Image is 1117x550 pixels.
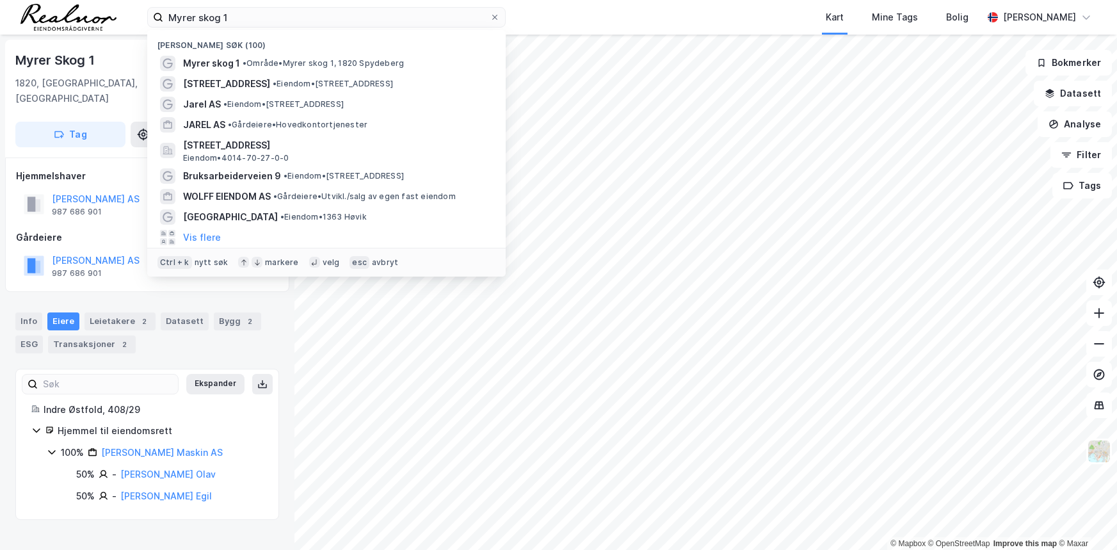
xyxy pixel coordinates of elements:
span: • [243,58,246,68]
div: 2 [243,315,256,328]
span: Eiendom • [STREET_ADDRESS] [223,99,344,109]
span: Bruksarbeiderveien 9 [183,168,281,184]
a: [PERSON_NAME] Egil [120,490,212,501]
div: Eiere [47,312,79,330]
a: [PERSON_NAME] Maskin AS [101,447,223,458]
div: ESG [15,336,43,353]
div: 2 [118,338,131,351]
div: avbryt [372,257,398,268]
iframe: Chat Widget [1053,489,1117,550]
span: Gårdeiere • Hovedkontortjenester [228,120,367,130]
span: Eiendom • [STREET_ADDRESS] [284,171,404,181]
div: 1820, [GEOGRAPHIC_DATA], [GEOGRAPHIC_DATA] [15,76,197,106]
div: markere [265,257,298,268]
div: esc [350,256,369,269]
img: Z [1087,439,1111,464]
div: nytt søk [195,257,229,268]
div: Leietakere [84,312,156,330]
span: • [284,171,287,181]
div: Kart [826,10,844,25]
button: Tags [1052,173,1112,198]
span: • [223,99,227,109]
div: Mine Tags [872,10,918,25]
a: Improve this map [993,539,1057,548]
span: Område • Myrer skog 1, 1820 Spydeberg [243,58,404,69]
a: OpenStreetMap [928,539,990,548]
div: 50% [76,467,95,482]
div: Bolig [946,10,968,25]
div: Hjemmel til eiendomsrett [58,423,263,439]
button: Filter [1050,142,1112,168]
div: 2 [138,315,150,328]
a: Mapbox [890,539,926,548]
button: Analyse [1038,111,1112,137]
span: [STREET_ADDRESS] [183,76,270,92]
div: Info [15,312,42,330]
span: • [228,120,232,129]
span: Myrer skog 1 [183,56,240,71]
button: Ekspander [186,374,245,394]
div: - [112,467,117,482]
div: velg [323,257,340,268]
span: [STREET_ADDRESS] [183,138,490,153]
div: Gårdeiere [16,230,278,245]
div: Myrer Skog 1 [15,50,97,70]
button: Tag [15,122,125,147]
button: Vis flere [183,230,221,245]
div: Ctrl + k [157,256,192,269]
span: JAREL AS [183,117,225,133]
div: 50% [76,489,95,504]
span: Gårdeiere • Utvikl./salg av egen fast eiendom [273,191,456,202]
button: Datasett [1034,81,1112,106]
span: Eiendom • [STREET_ADDRESS] [273,79,393,89]
button: Bokmerker [1025,50,1112,76]
span: • [280,212,284,222]
span: Jarel AS [183,97,221,112]
span: Eiendom • 1363 Høvik [280,212,367,222]
div: Kontrollprogram for chat [1053,489,1117,550]
span: [GEOGRAPHIC_DATA] [183,209,278,225]
span: WOLFF EIENDOM AS [183,189,271,204]
div: Datasett [161,312,209,330]
div: - [112,489,117,504]
span: • [273,79,277,88]
input: Søk [38,375,178,394]
div: Hjemmelshaver [16,168,278,184]
div: 100% [61,445,84,460]
div: [PERSON_NAME] søk (100) [147,30,506,53]
a: [PERSON_NAME] Olav [120,469,216,480]
img: realnor-logo.934646d98de889bb5806.png [20,4,117,31]
div: [PERSON_NAME] [1003,10,1076,25]
div: Bygg [214,312,261,330]
span: • [273,191,277,201]
input: Søk på adresse, matrikkel, gårdeiere, leietakere eller personer [163,8,490,27]
div: 987 686 901 [52,207,102,217]
span: Eiendom • 4014-70-27-0-0 [183,153,289,163]
div: Transaksjoner [48,336,136,353]
div: Indre Østfold, 408/29 [44,402,263,417]
div: 987 686 901 [52,268,102,279]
